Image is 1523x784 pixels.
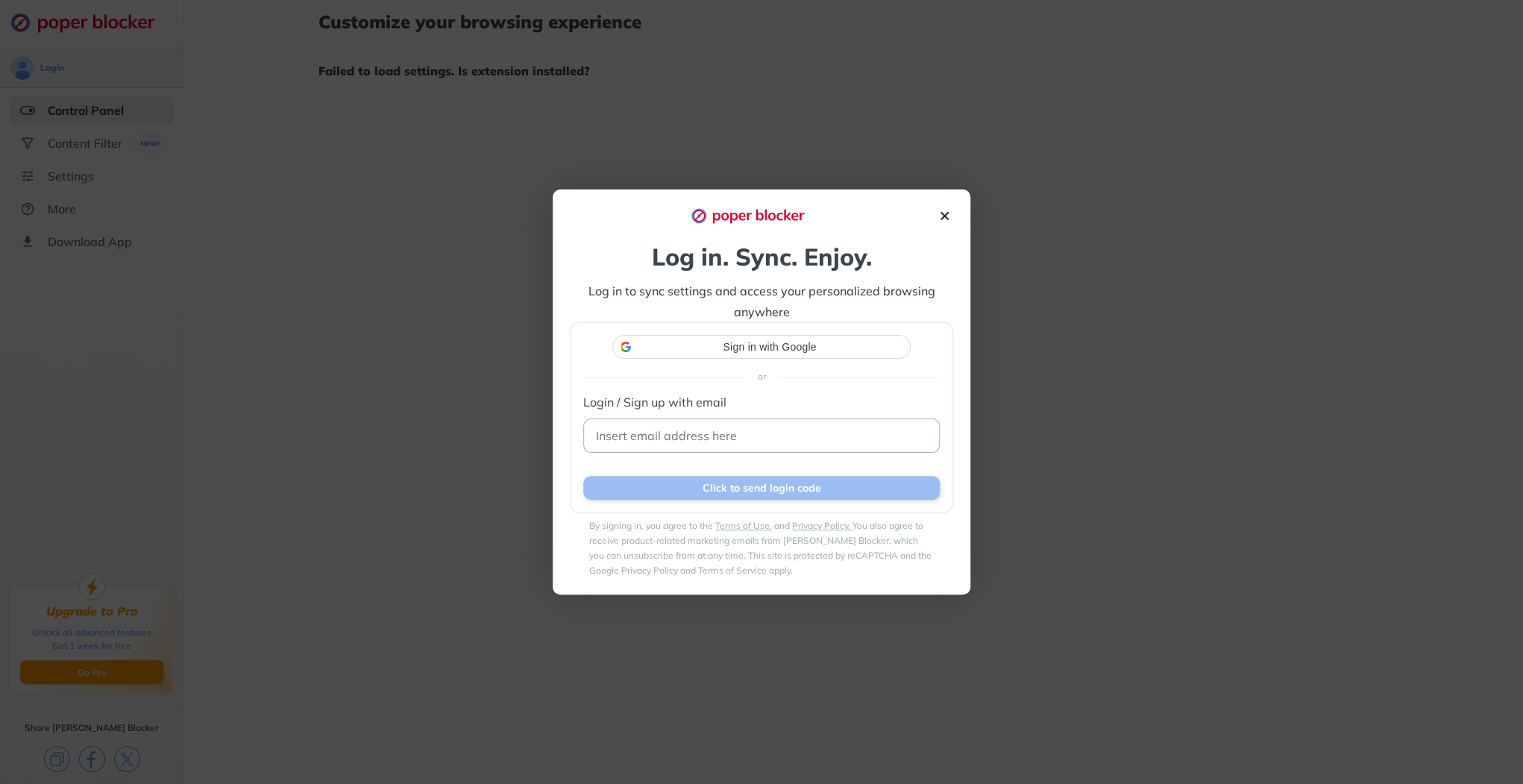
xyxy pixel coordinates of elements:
a: Terms of Use. [715,520,772,531]
a: Privacy Policy. [792,520,852,531]
label: By signing in, you agree to the and You also agree to receive product-related marketing emails fr... [589,520,932,576]
div: or [583,359,940,395]
span: Log in to sync settings and access your personalized browsing anywhere [588,283,938,319]
div: Sign in with Google [612,335,911,359]
label: Login / Sign up with email [583,395,940,410]
img: close-icon [937,208,952,224]
img: logo [691,207,817,224]
span: Sign in with Google [637,341,902,353]
div: Log in. Sync. Enjoy. [571,242,952,272]
input: Insert email address here [583,418,940,453]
